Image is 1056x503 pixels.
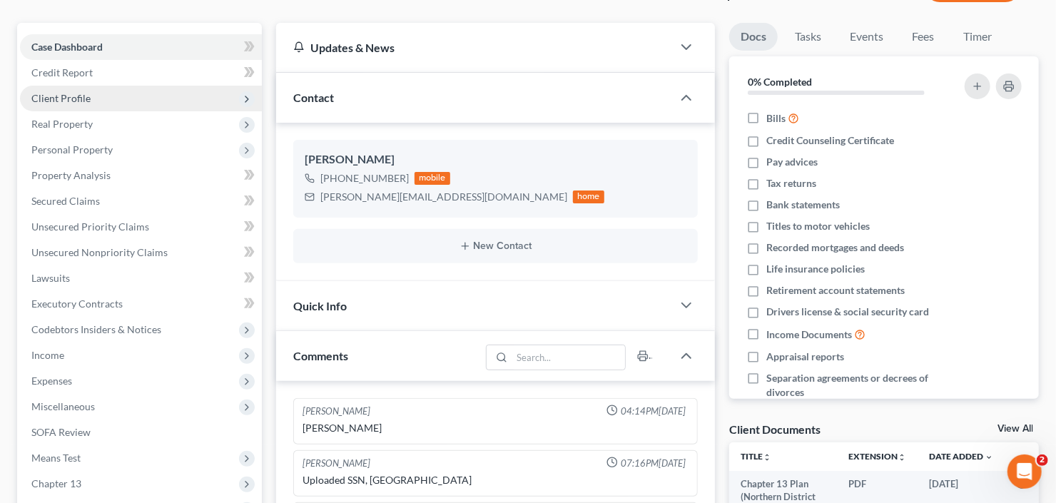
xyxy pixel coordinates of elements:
[763,453,771,462] i: unfold_more
[320,190,567,204] div: [PERSON_NAME][EMAIL_ADDRESS][DOMAIN_NAME]
[621,457,686,470] span: 07:16PM[DATE]
[20,420,262,445] a: SOFA Review
[20,214,262,240] a: Unsecured Priority Claims
[31,246,168,258] span: Unsecured Nonpriority Claims
[766,155,818,169] span: Pay advices
[783,23,833,51] a: Tasks
[305,240,686,252] button: New Contact
[766,111,786,126] span: Bills
[20,265,262,291] a: Lawsuits
[573,190,604,203] div: home
[766,262,865,276] span: Life insurance policies
[31,41,103,53] span: Case Dashboard
[20,291,262,317] a: Executory Contracts
[31,169,111,181] span: Property Analysis
[952,23,1003,51] a: Timer
[31,477,81,489] span: Chapter 13
[729,422,821,437] div: Client Documents
[31,195,100,207] span: Secured Claims
[415,172,450,185] div: mobile
[31,375,72,387] span: Expenses
[766,176,816,190] span: Tax returns
[766,350,844,364] span: Appraisal reports
[997,424,1033,434] a: View All
[320,171,409,186] div: [PHONE_NUMBER]
[31,220,149,233] span: Unsecured Priority Claims
[512,345,626,370] input: Search...
[848,451,906,462] a: Extensionunfold_more
[293,349,348,362] span: Comments
[31,66,93,78] span: Credit Report
[766,327,852,342] span: Income Documents
[766,133,894,148] span: Credit Counseling Certificate
[303,457,370,470] div: [PERSON_NAME]
[766,305,929,319] span: Drivers license & social security card
[293,40,655,55] div: Updates & News
[1007,454,1042,489] iframe: Intercom live chat
[1037,454,1048,466] span: 2
[900,23,946,51] a: Fees
[31,143,113,156] span: Personal Property
[838,23,895,51] a: Events
[20,163,262,188] a: Property Analysis
[729,23,778,51] a: Docs
[766,371,949,400] span: Separation agreements or decrees of divorces
[20,188,262,214] a: Secured Claims
[31,272,70,284] span: Lawsuits
[31,400,95,412] span: Miscellaneous
[741,451,771,462] a: Titleunfold_more
[20,34,262,60] a: Case Dashboard
[748,76,812,88] strong: 0% Completed
[31,323,161,335] span: Codebtors Insiders & Notices
[303,405,370,418] div: [PERSON_NAME]
[766,240,904,255] span: Recorded mortgages and deeds
[293,299,347,313] span: Quick Info
[621,405,686,418] span: 04:14PM[DATE]
[20,60,262,86] a: Credit Report
[31,426,91,438] span: SOFA Review
[985,453,993,462] i: expand_more
[31,92,91,104] span: Client Profile
[20,240,262,265] a: Unsecured Nonpriority Claims
[898,453,906,462] i: unfold_more
[766,219,870,233] span: Titles to motor vehicles
[305,151,686,168] div: [PERSON_NAME]
[766,283,905,298] span: Retirement account statements
[31,452,81,464] span: Means Test
[303,421,689,435] div: [PERSON_NAME]
[303,473,689,487] div: Uploaded SSN, [GEOGRAPHIC_DATA]
[31,118,93,130] span: Real Property
[31,349,64,361] span: Income
[31,298,123,310] span: Executory Contracts
[293,91,334,104] span: Contact
[929,451,993,462] a: Date Added expand_more
[766,198,840,212] span: Bank statements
